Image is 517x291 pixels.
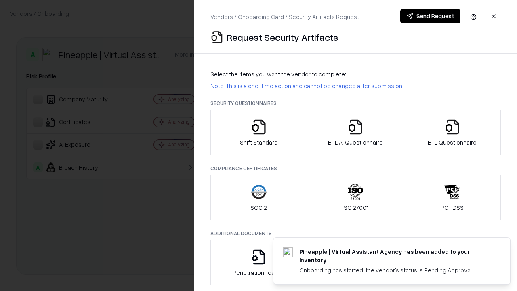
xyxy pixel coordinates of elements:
[210,240,307,285] button: Penetration Testing
[404,110,501,155] button: B+L Questionnaire
[299,266,491,274] div: Onboarding has started, the vendor's status is Pending Approval.
[299,247,491,264] div: Pineapple | Virtual Assistant Agency has been added to your inventory
[210,100,501,107] p: Security Questionnaires
[400,9,460,23] button: Send Request
[210,230,501,237] p: Additional Documents
[233,268,285,277] p: Penetration Testing
[428,138,477,147] p: B+L Questionnaire
[250,203,267,212] p: SOC 2
[227,31,338,44] p: Request Security Artifacts
[210,165,501,172] p: Compliance Certificates
[343,203,368,212] p: ISO 27001
[210,175,307,220] button: SOC 2
[441,203,464,212] p: PCI-DSS
[328,138,383,147] p: B+L AI Questionnaire
[210,70,501,78] p: Select the items you want the vendor to complete:
[283,247,293,257] img: trypineapple.com
[210,82,501,90] p: Note: This is a one-time action and cannot be changed after submission.
[210,110,307,155] button: Shift Standard
[210,13,359,21] p: Vendors / Onboarding Card / Security Artifacts Request
[240,138,278,147] p: Shift Standard
[307,175,404,220] button: ISO 27001
[404,175,501,220] button: PCI-DSS
[307,110,404,155] button: B+L AI Questionnaire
